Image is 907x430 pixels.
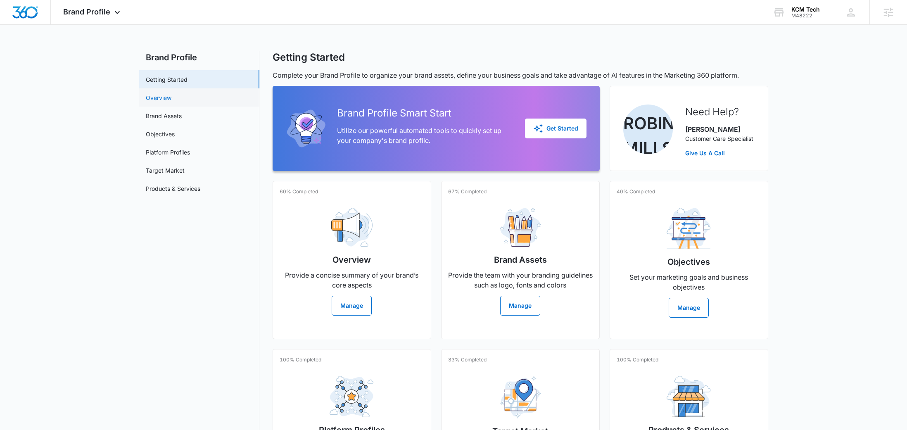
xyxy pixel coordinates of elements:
h2: Objectives [667,256,710,268]
a: Objectives [146,130,175,138]
h2: Brand Profile Smart Start [337,106,512,121]
a: Brand Assets [146,112,182,120]
a: Give Us A Call [685,149,753,157]
a: Platform Profiles [146,148,190,157]
div: account name [791,6,820,13]
button: Get Started [525,119,586,138]
a: 67% CompletedBrand AssetsProvide the team with your branding guidelines such as logo, fonts and c... [441,181,600,339]
img: Robin Mills [623,105,673,154]
p: 100% Completed [280,356,321,363]
p: Customer Care Specialist [685,134,753,143]
a: 60% CompletedOverviewProvide a concise summary of your brand’s core aspectsManage [273,181,431,339]
p: 40% Completed [617,188,655,195]
h1: Getting Started [273,51,345,64]
span: Brand Profile [63,7,110,16]
p: Complete your Brand Profile to organize your brand assets, define your business goals and take ad... [273,70,768,80]
h2: Brand Profile [139,51,259,64]
p: 60% Completed [280,188,318,195]
p: 67% Completed [448,188,487,195]
div: account id [791,13,820,19]
a: Overview [146,93,171,102]
p: 33% Completed [448,356,487,363]
p: Provide a concise summary of your brand’s core aspects [280,270,424,290]
h2: Overview [332,254,371,266]
p: Set your marketing goals and business objectives [617,272,761,292]
p: Utilize our powerful automated tools to quickly set up your company's brand profile. [337,126,512,145]
a: Getting Started [146,75,188,84]
h2: Brand Assets [494,254,547,266]
p: 100% Completed [617,356,658,363]
button: Manage [500,296,540,316]
button: Manage [669,298,709,318]
div: Get Started [533,124,578,133]
a: 40% CompletedObjectivesSet your marketing goals and business objectivesManage [610,181,768,339]
p: [PERSON_NAME] [685,124,753,134]
a: Target Market [146,166,185,175]
a: Products & Services [146,184,200,193]
p: Provide the team with your branding guidelines such as logo, fonts and colors [448,270,593,290]
button: Manage [332,296,372,316]
h2: Need Help? [685,105,753,119]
